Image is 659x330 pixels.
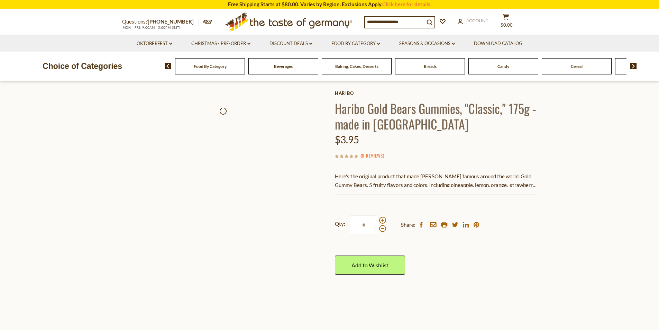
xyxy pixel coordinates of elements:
a: Haribo [335,90,537,96]
span: Account [466,18,488,23]
img: previous arrow [165,63,171,69]
a: 0 Reviews [362,152,383,160]
a: Account [458,17,488,25]
a: Cereal [571,64,583,69]
p: Questions? [122,17,199,26]
a: Seasons & Occasions [399,40,455,47]
a: Oktoberfest [137,40,172,47]
input: Qty: [350,215,378,234]
a: Discount Deals [269,40,312,47]
img: next arrow [630,63,637,69]
span: MON - FRI, 9:00AM - 5:00PM (EST) [122,26,181,29]
span: $0.00 [501,22,513,28]
a: Baking, Cakes, Desserts [335,64,378,69]
a: Click here for details. [382,1,431,7]
span: ( ) [360,152,384,159]
a: Food By Category [331,40,380,47]
a: Breads [424,64,437,69]
a: Beverages [274,64,293,69]
strong: Qty: [335,220,345,228]
span: $3.95 [335,134,359,145]
a: [PHONE_NUMBER] [148,18,194,25]
a: Download Catalog [474,40,522,47]
a: Candy [497,64,509,69]
h1: Haribo Gold Bears Gummies, "Classic," 175g - made in [GEOGRAPHIC_DATA] [335,100,537,132]
p: Here's the original product that made [PERSON_NAME] famous around the world. Gold Gummy Bears. 5 ... [335,172,537,189]
span: Share: [401,221,415,229]
a: Food By Category [194,64,227,69]
button: $0.00 [496,14,516,31]
a: Christmas - PRE-ORDER [191,40,250,47]
a: Add to Wishlist [335,256,405,275]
